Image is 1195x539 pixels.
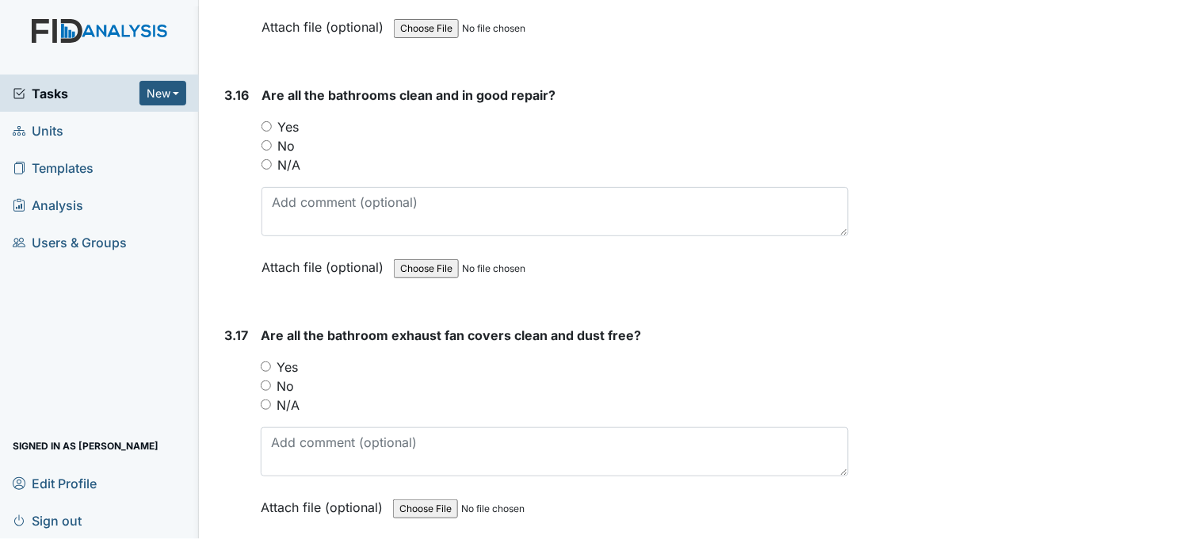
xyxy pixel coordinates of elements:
[277,357,298,377] label: Yes
[262,140,272,151] input: No
[13,230,127,254] span: Users & Groups
[139,81,187,105] button: New
[224,326,248,345] label: 3.17
[261,489,389,517] label: Attach file (optional)
[277,377,294,396] label: No
[262,249,390,277] label: Attach file (optional)
[262,121,272,132] input: Yes
[277,155,300,174] label: N/A
[13,84,139,103] a: Tasks
[277,396,300,415] label: N/A
[261,380,271,391] input: No
[13,155,94,180] span: Templates
[277,117,299,136] label: Yes
[13,471,97,495] span: Edit Profile
[261,327,641,343] span: Are all the bathroom exhaust fan covers clean and dust free?
[261,399,271,410] input: N/A
[277,136,295,155] label: No
[224,86,249,105] label: 3.16
[262,9,390,36] label: Attach file (optional)
[261,361,271,372] input: Yes
[13,118,63,143] span: Units
[13,193,83,217] span: Analysis
[13,434,158,458] span: Signed in as [PERSON_NAME]
[13,508,82,533] span: Sign out
[262,159,272,170] input: N/A
[262,87,556,103] span: Are all the bathrooms clean and in good repair?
